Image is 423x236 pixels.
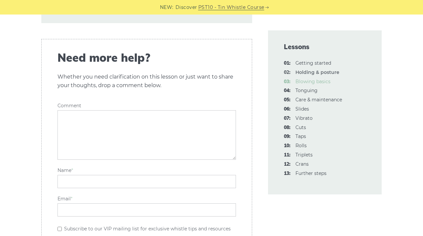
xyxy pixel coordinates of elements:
[160,4,173,11] span: NEW:
[58,51,236,65] span: Need more help?
[58,103,236,109] label: Comment
[295,124,306,130] a: 08:Cuts
[58,73,236,90] p: Whether you need clarification on this lesson or just want to share your thoughts, drop a comment...
[295,143,307,149] a: 10:Rolls
[295,87,318,93] a: 04:Tonguing
[284,96,290,104] span: 05:
[284,115,290,122] span: 07:
[198,4,264,11] a: PST10 - Tin Whistle Course
[295,152,313,158] a: 11:Triplets
[284,142,290,150] span: 10:
[284,105,290,113] span: 06:
[284,170,290,178] span: 13:
[284,133,290,141] span: 09:
[284,78,290,86] span: 03:
[284,87,290,95] span: 04:
[295,97,342,103] a: 05:Care & maintenance
[295,115,313,121] a: 07:Vibrato
[64,226,231,232] label: Subscribe to our VIP mailing list for exclusive whistle tips and resources
[295,170,327,176] a: 13:Further steps
[284,160,290,168] span: 12:
[284,124,290,132] span: 08:
[284,151,290,159] span: 11:
[284,59,290,67] span: 01:
[295,133,306,139] a: 09:Taps
[284,42,366,51] span: Lessons
[58,196,236,202] label: Email
[295,60,331,66] a: 01:Getting started
[175,4,197,11] span: Discover
[295,106,309,112] a: 06:Slides
[295,79,330,84] a: 03:Blowing basics
[295,161,309,167] a: 12:Crans
[284,69,290,77] span: 02:
[295,69,339,75] strong: Holding & posture
[58,168,236,173] label: Name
